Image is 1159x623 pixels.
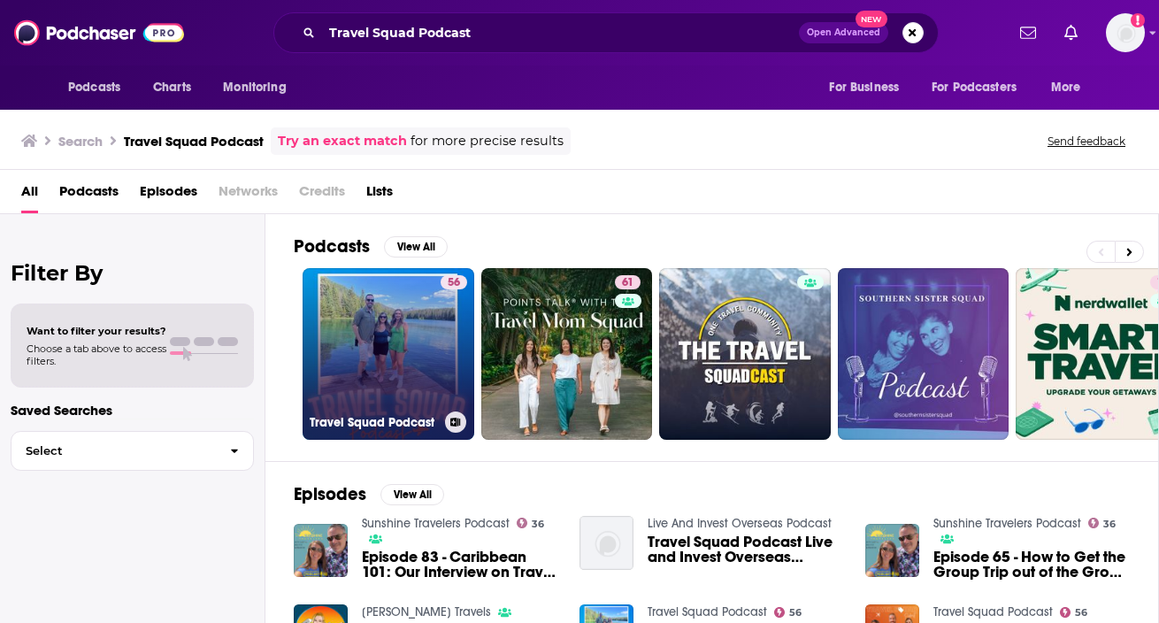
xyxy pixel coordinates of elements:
[12,445,216,457] span: Select
[27,342,166,367] span: Choose a tab above to access filters.
[310,415,438,430] h3: Travel Squad Podcast
[1042,134,1131,149] button: Send feedback
[1060,607,1088,618] a: 56
[411,131,564,151] span: for more precise results
[362,516,510,531] a: Sunshine Travelers Podcast
[807,28,880,37] span: Open Advanced
[58,133,103,150] h3: Search
[622,274,633,292] span: 61
[278,131,407,151] a: Try an exact match
[1075,609,1087,617] span: 56
[789,609,802,617] span: 56
[1088,518,1117,528] a: 36
[384,236,448,258] button: View All
[774,607,802,618] a: 56
[933,516,1081,531] a: Sunshine Travelers Podcast
[933,550,1130,580] a: Episode 65 - How to Get the Group Trip out of the Group Chat with The Travel Squad Podcast
[223,75,286,100] span: Monitoring
[21,177,38,213] a: All
[14,16,184,50] img: Podchaser - Follow, Share and Rate Podcasts
[140,177,197,213] a: Episodes
[1106,13,1145,52] button: Show profile menu
[27,325,166,337] span: Want to filter your results?
[532,520,544,528] span: 36
[68,75,120,100] span: Podcasts
[294,235,370,258] h2: Podcasts
[1103,520,1116,528] span: 36
[211,71,309,104] button: open menu
[517,518,545,528] a: 36
[648,604,767,619] a: Travel Squad Podcast
[153,75,191,100] span: Charts
[829,75,899,100] span: For Business
[579,516,633,570] img: Travel Squad Podcast Live and Invest Overseas Interview
[933,604,1053,619] a: Travel Squad Podcast
[142,71,202,104] a: Charts
[441,275,467,289] a: 56
[294,235,448,258] a: PodcastsView All
[1106,13,1145,52] span: Logged in as mgalandak
[294,524,348,578] img: Episode 83 - Caribbean 101: Our Interview on Travel Squad Podcast
[1039,71,1103,104] button: open menu
[273,12,939,53] div: Search podcasts, credits, & more...
[11,431,254,471] button: Select
[380,484,444,505] button: View All
[1131,13,1145,27] svg: Add a profile image
[648,516,832,531] a: Live And Invest Overseas Podcast
[322,19,799,47] input: Search podcasts, credits, & more...
[294,483,444,505] a: EpisodesView All
[932,75,1017,100] span: For Podcasters
[865,524,919,578] img: Episode 65 - How to Get the Group Trip out of the Group Chat with The Travel Squad Podcast
[362,550,558,580] a: Episode 83 - Caribbean 101: Our Interview on Travel Squad Podcast
[219,177,278,213] span: Networks
[56,71,143,104] button: open menu
[1013,18,1043,48] a: Show notifications dropdown
[11,260,254,286] h2: Filter By
[362,604,491,619] a: Ashley V Travels
[366,177,393,213] a: Lists
[124,133,264,150] h3: Travel Squad Podcast
[920,71,1042,104] button: open menu
[481,268,653,440] a: 61
[11,402,254,419] p: Saved Searches
[648,535,844,565] a: Travel Squad Podcast Live and Invest Overseas Interview
[299,177,345,213] span: Credits
[817,71,921,104] button: open menu
[294,483,366,505] h2: Episodes
[615,275,641,289] a: 61
[1106,13,1145,52] img: User Profile
[799,22,888,43] button: Open AdvancedNew
[856,11,887,27] span: New
[1051,75,1081,100] span: More
[59,177,119,213] a: Podcasts
[303,268,474,440] a: 56Travel Squad Podcast
[1057,18,1085,48] a: Show notifications dropdown
[448,274,460,292] span: 56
